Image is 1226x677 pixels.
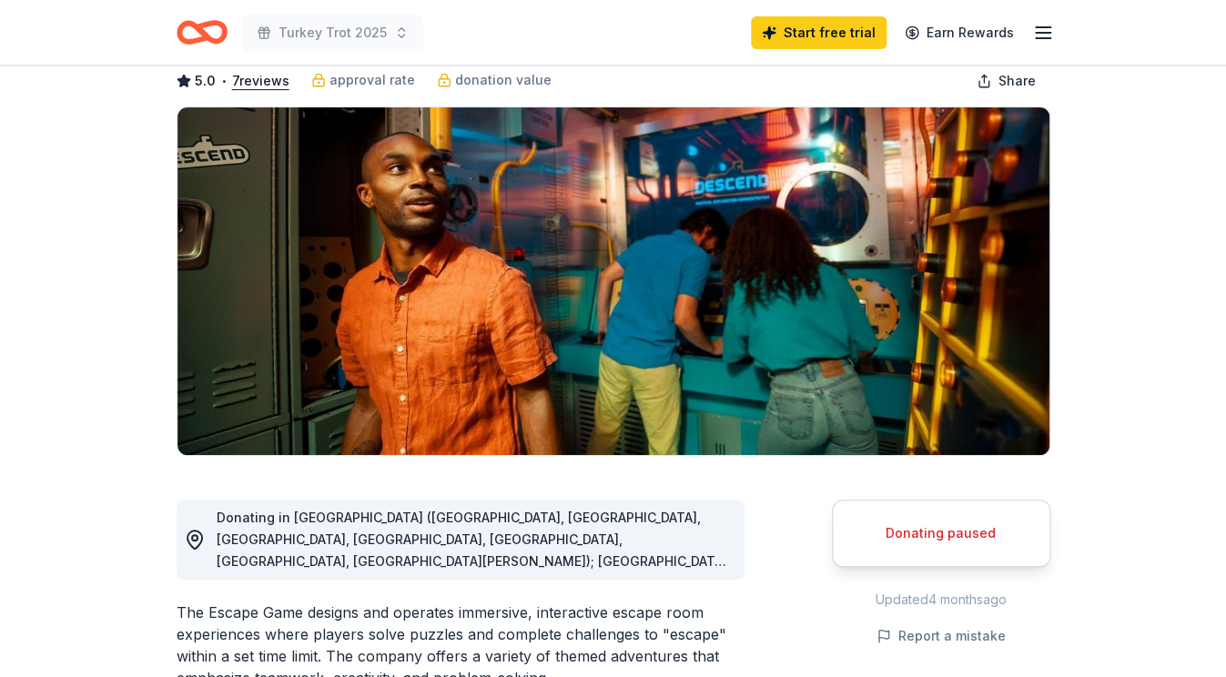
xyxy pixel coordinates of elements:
a: donation value [437,69,552,91]
button: Turkey Trot 2025 [242,15,423,51]
a: Home [177,11,228,54]
span: Turkey Trot 2025 [279,22,387,44]
a: Earn Rewards [894,16,1025,49]
a: Start free trial [751,16,887,49]
span: • [220,74,227,88]
a: approval rate [311,69,415,91]
img: Image for The Escape Game [177,107,1049,455]
div: Updated 4 months ago [832,589,1050,611]
span: 5.0 [195,70,216,92]
button: 7reviews [232,70,289,92]
span: approval rate [329,69,415,91]
button: Share [962,63,1050,99]
span: donation value [455,69,552,91]
span: Share [998,70,1036,92]
div: Donating paused [855,522,1028,544]
button: Report a mistake [876,625,1006,647]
